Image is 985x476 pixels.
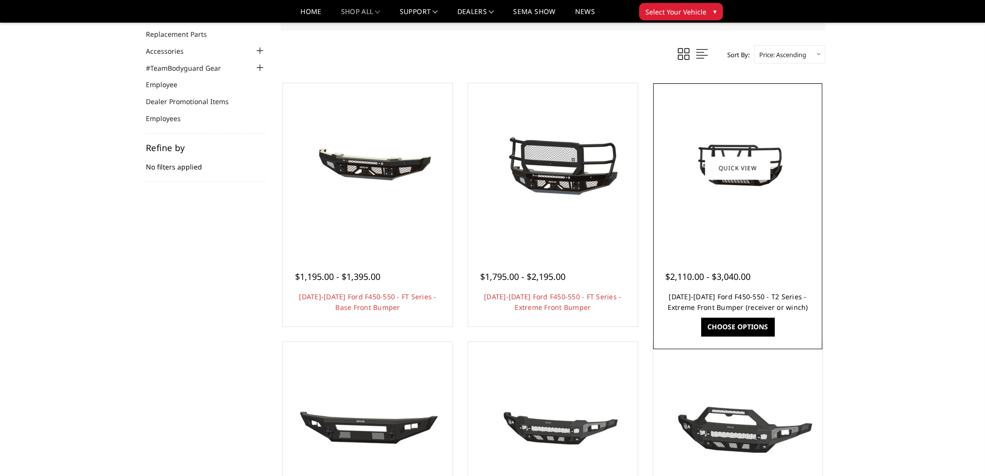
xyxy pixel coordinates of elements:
[705,156,770,179] a: Quick view
[299,292,436,312] a: [DATE]-[DATE] Ford F450-550 - FT Series - Base Front Bumper
[341,8,380,22] a: shop all
[639,3,723,20] button: Select Your Vehicle
[667,292,808,312] a: [DATE]-[DATE] Ford F450-550 - T2 Series - Extreme Front Bumper (receiver or winch)
[295,271,380,282] span: $1,195.00 - $1,395.00
[290,391,445,462] img: 2023-2025 Ford F450-550 - A2L Series - Base Front Bumper
[665,271,750,282] span: $2,110.00 - $3,040.00
[722,47,750,62] label: Sort By:
[656,86,820,250] a: 2023-2025 Ford F450-550 - T2 Series - Extreme Front Bumper (receiver or winch)
[285,86,450,250] a: 2023-2025 Ford F450-550 - FT Series - Base Front Bumper
[146,79,189,90] a: Employee
[146,143,266,152] h5: Refine by
[400,8,438,22] a: Support
[645,7,706,17] span: Select Your Vehicle
[713,6,717,16] span: ▾
[146,63,233,73] a: #TeamBodyguard Gear
[146,29,219,39] a: Replacement Parts
[300,8,321,22] a: Home
[146,143,266,182] div: No filters applied
[575,8,594,22] a: News
[513,8,555,22] a: SEMA Show
[701,318,774,336] a: Choose Options
[660,124,815,211] img: 2023-2025 Ford F450-550 - T2 Series - Extreme Front Bumper (receiver or winch)
[146,96,241,107] a: Dealer Promotional Items
[480,271,565,282] span: $1,795.00 - $2,195.00
[660,390,815,463] img: 2023-2025 Ford F450-550 - Freedom Series - Sport Front Bumper (non-winch)
[470,86,635,250] a: 2023-2025 Ford F450-550 - FT Series - Extreme Front Bumper 2023-2025 Ford F450-550 - FT Series - ...
[146,113,193,123] a: Employees
[484,292,621,312] a: [DATE]-[DATE] Ford F450-550 - FT Series - Extreme Front Bumper
[457,8,494,22] a: Dealers
[146,46,196,56] a: Accessories
[290,132,445,204] img: 2023-2025 Ford F450-550 - FT Series - Base Front Bumper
